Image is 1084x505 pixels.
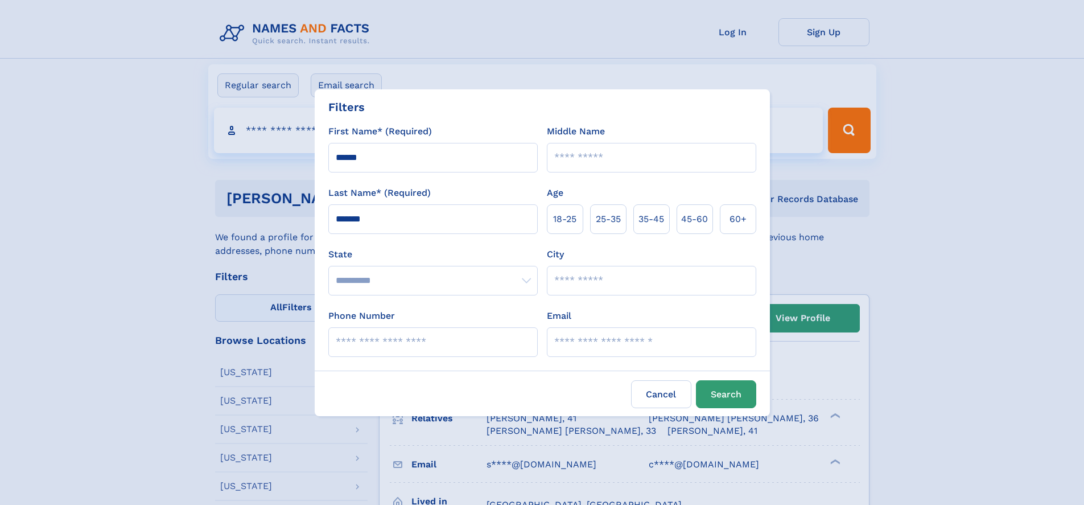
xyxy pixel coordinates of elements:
[328,98,365,116] div: Filters
[547,248,564,261] label: City
[631,380,691,408] label: Cancel
[328,309,395,323] label: Phone Number
[638,212,664,226] span: 35‑45
[681,212,708,226] span: 45‑60
[696,380,756,408] button: Search
[328,248,538,261] label: State
[596,212,621,226] span: 25‑35
[729,212,747,226] span: 60+
[328,186,431,200] label: Last Name* (Required)
[547,309,571,323] label: Email
[553,212,576,226] span: 18‑25
[328,125,432,138] label: First Name* (Required)
[547,125,605,138] label: Middle Name
[547,186,563,200] label: Age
